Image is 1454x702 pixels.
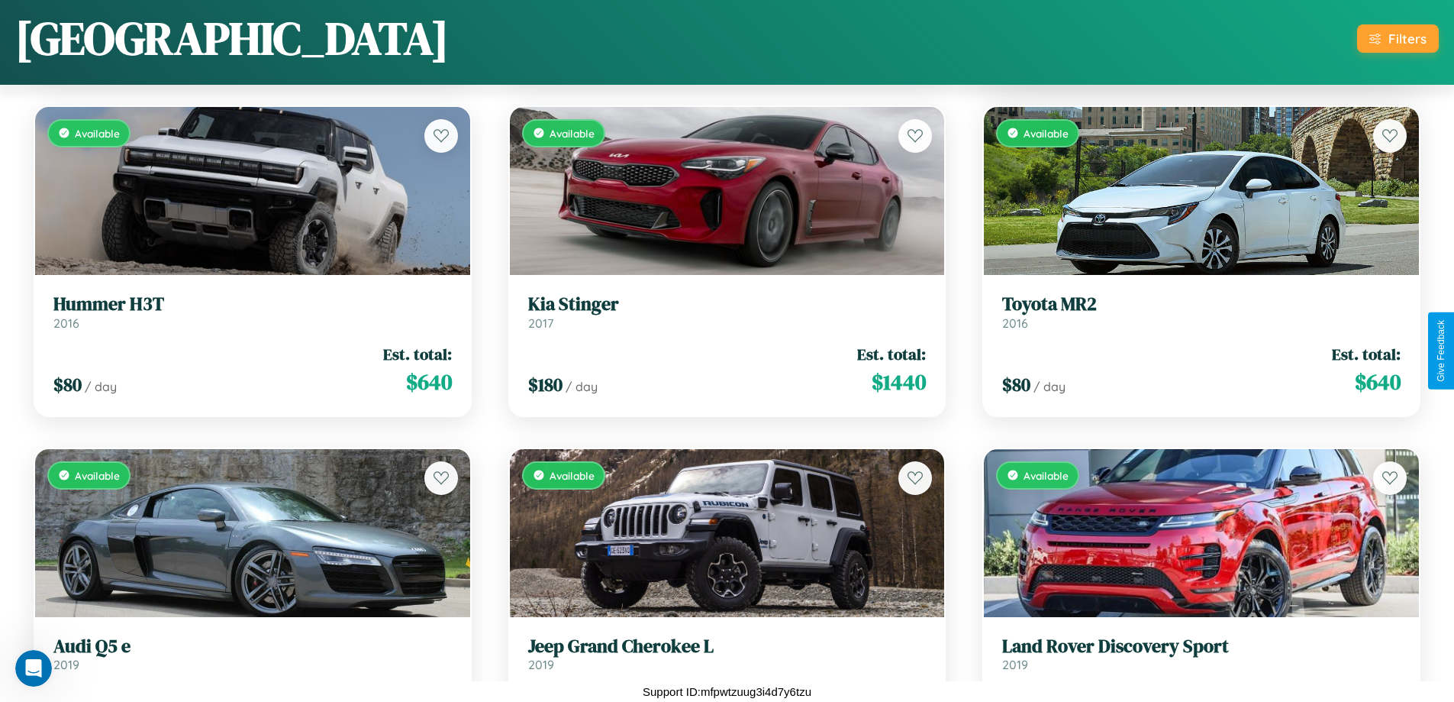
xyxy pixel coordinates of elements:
[85,379,117,394] span: / day
[1024,469,1069,482] span: Available
[550,469,595,482] span: Available
[528,657,554,672] span: 2019
[53,636,452,658] h3: Audi Q5 e
[1002,293,1401,315] h3: Toyota MR2
[528,315,553,331] span: 2017
[857,343,926,365] span: Est. total:
[53,657,79,672] span: 2019
[528,293,927,315] h3: Kia Stinger
[528,372,563,397] span: $ 180
[1436,320,1446,382] div: Give Feedback
[566,379,598,394] span: / day
[53,636,452,673] a: Audi Q5 e2019
[643,681,811,702] p: Support ID: mfpwtzuug3i4d7y6tzu
[406,367,452,397] span: $ 640
[1033,379,1066,394] span: / day
[872,367,926,397] span: $ 1440
[1002,636,1401,658] h3: Land Rover Discovery Sport
[1002,315,1028,331] span: 2016
[550,127,595,140] span: Available
[53,315,79,331] span: 2016
[1002,372,1030,397] span: $ 80
[1002,657,1028,672] span: 2019
[75,469,120,482] span: Available
[1024,127,1069,140] span: Available
[1332,343,1401,365] span: Est. total:
[383,343,452,365] span: Est. total:
[53,293,452,315] h3: Hummer H3T
[53,372,82,397] span: $ 80
[528,293,927,331] a: Kia Stinger2017
[528,636,927,673] a: Jeep Grand Cherokee L2019
[1002,636,1401,673] a: Land Rover Discovery Sport2019
[1355,367,1401,397] span: $ 640
[15,650,52,687] iframe: Intercom live chat
[528,636,927,658] h3: Jeep Grand Cherokee L
[1357,24,1439,53] button: Filters
[75,127,120,140] span: Available
[53,293,452,331] a: Hummer H3T2016
[15,7,449,70] h1: [GEOGRAPHIC_DATA]
[1388,31,1427,47] div: Filters
[1002,293,1401,331] a: Toyota MR22016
